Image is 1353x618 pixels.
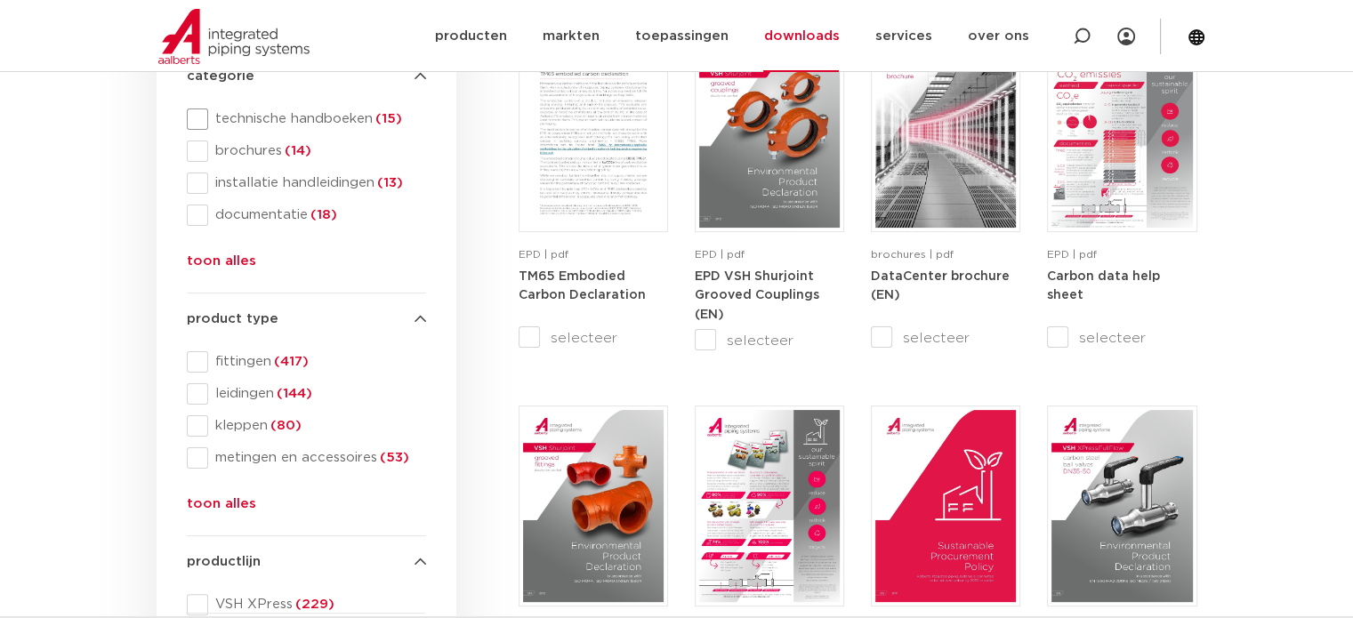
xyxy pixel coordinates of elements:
[208,417,426,435] span: kleppen
[274,387,312,400] span: (144)
[271,355,309,368] span: (417)
[1047,249,1097,260] span: EPD | pdf
[187,383,426,405] div: leidingen(144)
[187,205,426,226] div: documentatie(18)
[519,269,646,302] a: TM65 Embodied Carbon Declaration
[187,447,426,469] div: metingen en accessoires(53)
[871,269,1010,302] a: DataCenter brochure (EN)
[268,419,302,432] span: (80)
[308,208,337,221] span: (18)
[187,173,426,194] div: installatie handleidingen(13)
[519,327,668,349] label: selecteer
[695,249,745,260] span: EPD | pdf
[187,140,426,162] div: brochures(14)
[187,66,426,87] h4: categorie
[699,410,840,602] img: Aips-EPD-A4Factsheet_NL-pdf.jpg
[187,351,426,373] div: fittingen(417)
[377,451,409,464] span: (53)
[187,415,426,437] div: kleppen(80)
[208,174,426,192] span: installatie handleidingen
[208,110,426,128] span: technische handboeken
[187,251,256,279] button: toon alles
[695,330,844,351] label: selecteer
[187,551,426,573] h4: productlijn
[523,36,664,228] img: TM65-Embodied-Carbon-Declaration-pdf.jpg
[1047,327,1196,349] label: selecteer
[871,249,954,260] span: brochures | pdf
[1051,410,1192,602] img: VSH-XPress-Carbon-BallValveDN35-50_A4EPD_5011435-_2024_1.0_EN-pdf.jpg
[293,598,334,611] span: (229)
[208,596,426,614] span: VSH XPress
[523,410,664,602] img: VSH-Shurjoint-Grooved-Fittings_A4EPD_5011523_EN-pdf.jpg
[1051,36,1192,228] img: NL-Carbon-data-help-sheet-pdf.jpg
[374,176,403,189] span: (13)
[695,269,819,321] a: EPD VSH Shurjoint Grooved Couplings (EN)
[208,142,426,160] span: brochures
[208,385,426,403] span: leidingen
[282,144,311,157] span: (14)
[187,494,256,522] button: toon alles
[187,309,426,330] h4: product type
[373,112,402,125] span: (15)
[871,327,1020,349] label: selecteer
[699,36,840,228] img: VSH-Shurjoint-Grooved-Couplings_A4EPD_5011512_EN-pdf.jpg
[187,594,426,615] div: VSH XPress(229)
[208,353,426,371] span: fittingen
[519,249,568,260] span: EPD | pdf
[208,206,426,224] span: documentatie
[875,36,1016,228] img: DataCenter_A4Brochure-5011610-2025_1.0_Pegler-UK-pdf.jpg
[187,108,426,130] div: technische handboeken(15)
[1047,269,1160,302] a: Carbon data help sheet
[208,449,426,467] span: metingen en accessoires
[875,410,1016,602] img: Aips_A4Sustainable-Procurement-Policy_5011446_EN-pdf.jpg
